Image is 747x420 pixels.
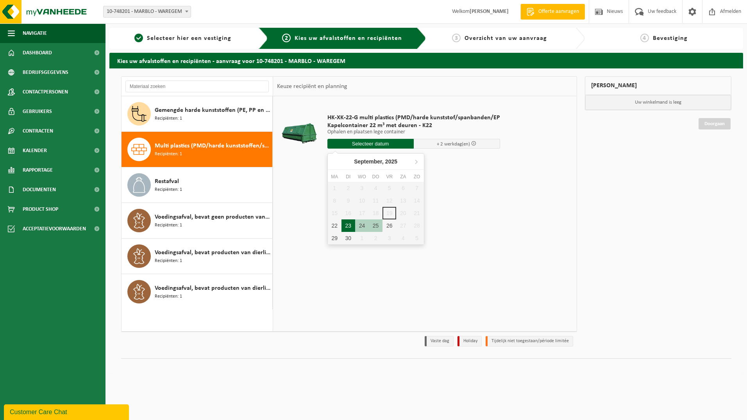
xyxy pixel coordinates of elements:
[355,173,369,181] div: wo
[425,336,454,346] li: Vaste dag
[355,232,369,244] div: 1
[465,35,547,41] span: Overzicht van uw aanvraag
[385,159,397,164] i: 2025
[282,34,291,42] span: 2
[536,8,581,16] span: Offerte aanvragen
[295,35,402,41] span: Kies uw afvalstoffen en recipiënten
[134,34,143,42] span: 1
[155,106,270,115] span: Gemengde harde kunststoffen (PE, PP en PVC), recycleerbaar (industrieel)
[437,142,470,147] span: + 2 werkdag(en)
[23,160,53,180] span: Rapportage
[640,34,649,42] span: 4
[382,232,396,244] div: 3
[341,219,355,232] div: 23
[351,155,400,168] div: September,
[23,23,47,43] span: Navigatie
[369,219,382,232] div: 25
[341,232,355,244] div: 30
[520,4,585,20] a: Offerte aanvragen
[23,121,53,141] span: Contracten
[369,173,382,181] div: do
[23,102,52,121] span: Gebruikers
[155,222,182,229] span: Recipiënten: 1
[328,219,341,232] div: 22
[4,403,130,420] iframe: chat widget
[155,115,182,122] span: Recipiënten: 1
[122,96,273,132] button: Gemengde harde kunststoffen (PE, PP en PVC), recycleerbaar (industrieel) Recipiënten: 1
[23,82,68,102] span: Contactpersonen
[457,336,482,346] li: Holiday
[382,219,396,232] div: 26
[155,141,270,151] span: Multi plastics (PMD/harde kunststoffen/spanbanden/EPS/folie naturel/folie gemengd)
[327,129,500,135] p: Ophalen en plaatsen lege container
[113,34,252,43] a: 1Selecteer hier een vestiging
[103,6,191,18] span: 10-748201 - MARBLO - WAREGEM
[155,186,182,194] span: Recipiënten: 1
[341,173,355,181] div: di
[327,122,500,129] span: Kapelcontainer 22 m³ met deuren - K22
[23,141,47,160] span: Kalender
[273,77,351,96] div: Keuze recipiënt en planning
[109,53,743,68] h2: Kies uw afvalstoffen en recipiënten - aanvraag voor 10-748201 - MARBLO - WAREGEM
[653,35,688,41] span: Bevestiging
[410,173,424,181] div: zo
[155,177,179,186] span: Restafval
[122,274,273,309] button: Voedingsafval, bevat producten van dierlijke oorsprong, onverpakt, categorie 3 Recipiënten: 1
[328,173,341,181] div: ma
[328,232,341,244] div: 29
[396,173,410,181] div: za
[369,232,382,244] div: 2
[122,132,273,167] button: Multi plastics (PMD/harde kunststoffen/spanbanden/EPS/folie naturel/folie gemengd) Recipiënten: 1
[155,284,270,293] span: Voedingsafval, bevat producten van dierlijke oorsprong, onverpakt, categorie 3
[486,336,573,346] li: Tijdelijk niet toegestaan/période limitée
[122,203,273,239] button: Voedingsafval, bevat geen producten van dierlijke oorsprong, gemengde verpakking (exclusief glas)...
[327,139,414,149] input: Selecteer datum
[23,199,58,219] span: Product Shop
[155,151,182,158] span: Recipiënten: 1
[147,35,231,41] span: Selecteer hier een vestiging
[382,173,396,181] div: vr
[155,293,182,300] span: Recipiënten: 1
[155,212,270,222] span: Voedingsafval, bevat geen producten van dierlijke oorsprong, gemengde verpakking (exclusief glas)
[355,219,369,232] div: 24
[23,63,68,82] span: Bedrijfsgegevens
[122,239,273,274] button: Voedingsafval, bevat producten van dierlijke oorsprong, gemengde verpakking (exclusief glas), cat...
[470,9,509,14] strong: [PERSON_NAME]
[155,248,270,257] span: Voedingsafval, bevat producten van dierlijke oorsprong, gemengde verpakking (exclusief glas), cat...
[23,180,56,199] span: Documenten
[327,114,500,122] span: HK-XK-22-G multi plastics (PMD/harde kunststof/spanbanden/EP
[122,167,273,203] button: Restafval Recipiënten: 1
[104,6,191,17] span: 10-748201 - MARBLO - WAREGEM
[155,257,182,265] span: Recipiënten: 1
[125,81,269,92] input: Materiaal zoeken
[23,219,86,239] span: Acceptatievoorwaarden
[585,76,732,95] div: [PERSON_NAME]
[23,43,52,63] span: Dashboard
[699,118,731,129] a: Doorgaan
[452,34,461,42] span: 3
[585,95,731,110] p: Uw winkelmand is leeg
